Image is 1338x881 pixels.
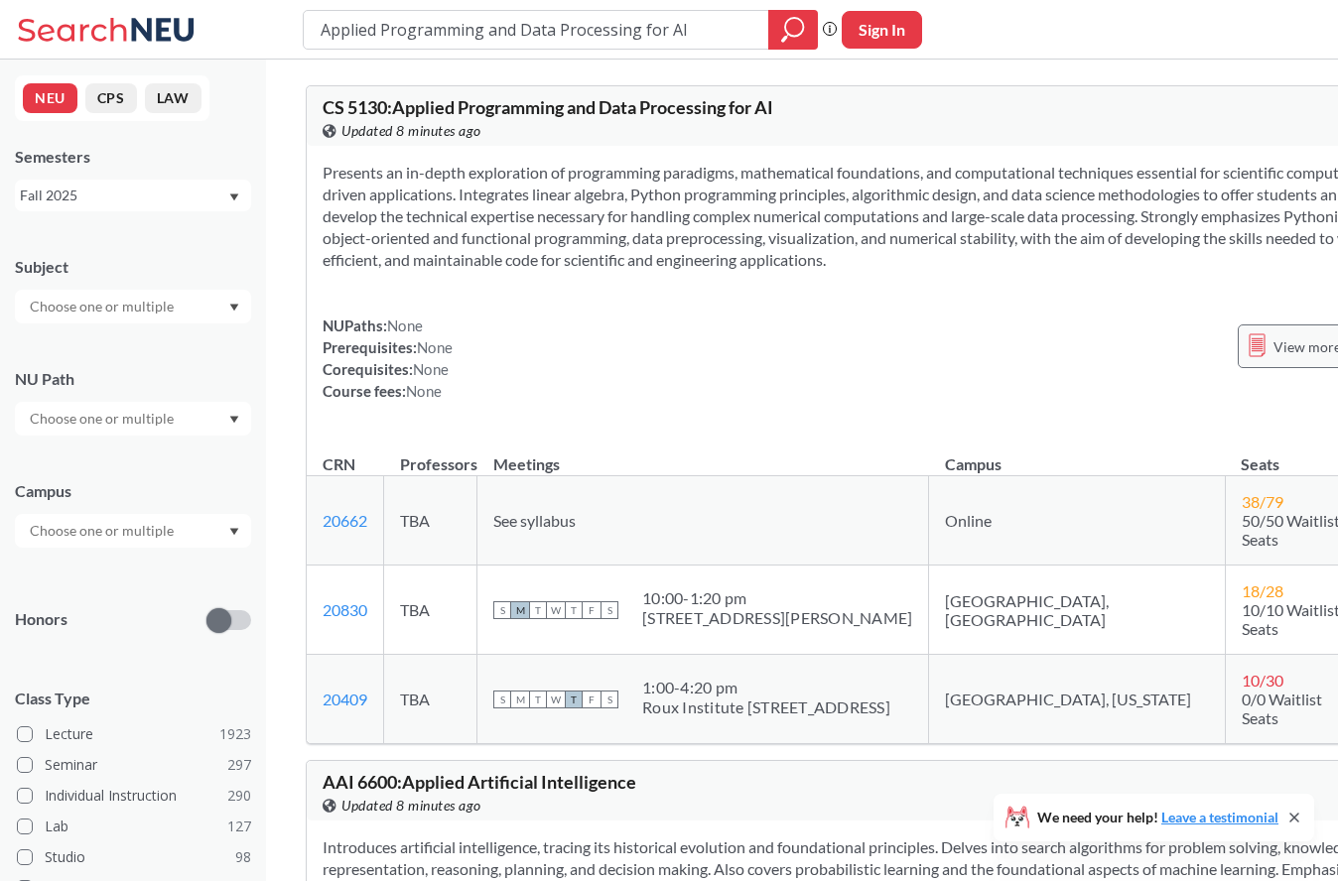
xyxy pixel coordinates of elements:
div: Semesters [15,146,251,168]
span: S [601,601,618,619]
span: 0/0 Waitlist Seats [1242,690,1322,727]
span: F [583,601,601,619]
input: Choose one or multiple [20,407,187,431]
div: magnifying glass [768,10,818,50]
span: W [547,691,565,708]
td: TBA [384,655,477,744]
div: Subject [15,256,251,278]
span: S [601,691,618,708]
input: Choose one or multiple [20,519,187,543]
span: W [547,601,565,619]
th: Campus [929,434,1226,476]
span: M [511,601,529,619]
span: Updated 8 minutes ago [341,120,481,142]
button: Sign In [842,11,922,49]
a: Leave a testimonial [1161,809,1278,825]
div: 10:00 - 1:20 pm [642,588,912,608]
span: T [565,601,583,619]
button: NEU [23,83,77,113]
div: 1:00 - 4:20 pm [642,678,890,697]
div: Roux Institute [STREET_ADDRESS] [642,697,890,717]
span: T [529,601,547,619]
svg: Dropdown arrow [229,416,239,424]
div: NUPaths: Prerequisites: Corequisites: Course fees: [323,315,453,402]
span: 290 [227,785,251,807]
span: S [493,601,511,619]
span: We need your help! [1037,811,1278,824]
input: Class, professor, course number, "phrase" [319,13,754,47]
span: 127 [227,816,251,837]
td: [GEOGRAPHIC_DATA], [GEOGRAPHIC_DATA] [929,566,1226,655]
div: [STREET_ADDRESS][PERSON_NAME] [642,608,912,628]
div: Fall 2025Dropdown arrow [15,180,251,211]
th: Meetings [477,434,929,476]
span: 10 / 30 [1242,671,1283,690]
div: NU Path [15,368,251,390]
div: CRN [323,453,355,475]
span: T [565,691,583,708]
label: Studio [17,844,251,870]
a: 20830 [323,600,367,619]
td: TBA [384,476,477,566]
span: 98 [235,846,251,868]
div: Dropdown arrow [15,402,251,436]
span: 1923 [219,723,251,745]
svg: Dropdown arrow [229,304,239,312]
span: Updated 8 minutes ago [341,795,481,817]
span: None [417,338,453,356]
td: Online [929,476,1226,566]
label: Individual Instruction [17,783,251,809]
span: None [406,382,442,400]
label: Lab [17,814,251,839]
button: LAW [145,83,201,113]
span: T [529,691,547,708]
label: Lecture [17,721,251,747]
span: M [511,691,529,708]
input: Choose one or multiple [20,295,187,318]
td: TBA [384,566,477,655]
a: 20409 [323,690,367,708]
th: Professors [384,434,477,476]
span: None [387,316,423,334]
span: See syllabus [493,511,576,530]
span: None [413,360,449,378]
span: F [583,691,601,708]
label: Seminar [17,752,251,778]
span: 297 [227,754,251,776]
button: CPS [85,83,137,113]
svg: magnifying glass [781,16,805,44]
div: Campus [15,480,251,502]
div: Dropdown arrow [15,290,251,323]
svg: Dropdown arrow [229,528,239,536]
td: [GEOGRAPHIC_DATA], [US_STATE] [929,655,1226,744]
span: S [493,691,511,708]
span: 18 / 28 [1242,581,1283,600]
div: Dropdown arrow [15,514,251,548]
span: CS 5130 : Applied Programming and Data Processing for AI [323,96,773,118]
a: 20662 [323,511,367,530]
p: Honors [15,608,67,631]
div: Fall 2025 [20,185,227,206]
svg: Dropdown arrow [229,193,239,201]
span: Class Type [15,688,251,709]
span: 38 / 79 [1242,492,1283,511]
span: AAI 6600 : Applied Artificial Intelligence [323,771,636,793]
